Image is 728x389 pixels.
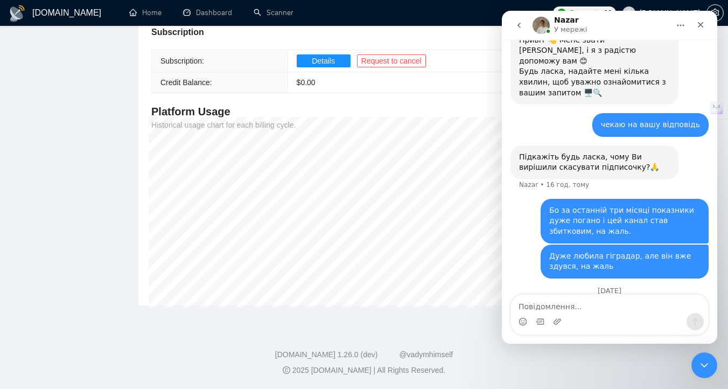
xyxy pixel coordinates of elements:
span: Credit Balance: [160,78,212,87]
span: $ 0.00 [297,78,316,87]
span: Connects: [569,7,601,19]
div: 2025 [DOMAIN_NAME] | All Rights Reserved. [9,365,719,376]
a: setting [706,9,724,17]
button: setting [706,4,724,22]
h4: Platform Usage [151,104,577,119]
span: 66 [604,7,612,19]
iframe: To enrich screen reader interactions, please activate Accessibility in Grammarly extension settings [502,11,717,344]
a: homeHome [129,8,162,17]
button: Details [297,54,351,67]
img: upwork-logo.png [557,9,566,17]
span: setting [707,9,723,17]
button: Request to cancel [357,54,426,67]
iframe: To enrich screen reader interactions, please activate Accessibility in Grammarly extension settings [691,352,717,378]
a: dashboardDashboard [183,8,232,17]
a: @vadymhimself [399,350,453,359]
span: user [625,9,633,17]
div: Subscription [151,25,577,39]
span: Subscription: [160,57,204,65]
img: logo [9,5,26,22]
a: [DOMAIN_NAME] 1.26.0 (dev) [275,350,378,359]
span: Request to cancel [361,55,422,67]
a: searchScanner [254,8,293,17]
span: Details [312,55,335,67]
span: copyright [283,366,290,374]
